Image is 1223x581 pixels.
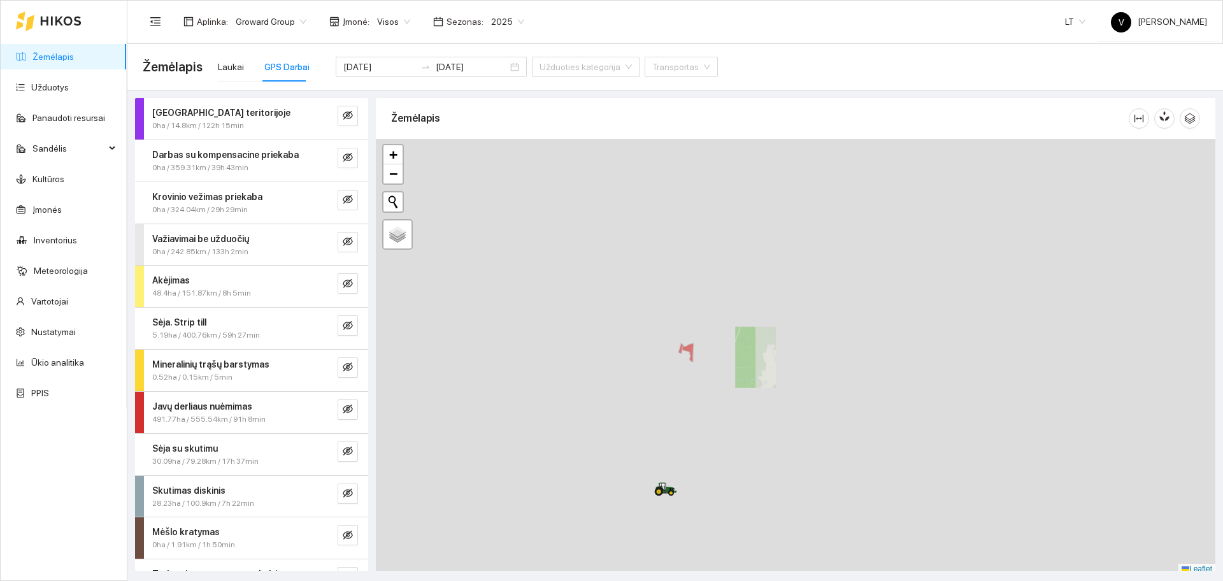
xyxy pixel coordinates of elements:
div: Darbas su kompensacine priekaba0ha / 359.31km / 39h 43mineye-invisible [135,140,368,182]
a: Vartotojai [31,296,68,306]
strong: Javų derliaus nuėmimas [152,401,252,412]
div: Sėja. Strip till5.19ha / 400.76km / 59h 27mineye-invisible [135,308,368,349]
a: Zoom in [383,145,403,164]
button: eye-invisible [338,484,358,504]
div: Žemėlapis [391,100,1129,136]
span: Žemėlapis [143,57,203,77]
strong: Mėšlo kratymas [152,527,220,537]
span: eye-invisible [343,530,353,542]
input: Pradžios data [343,60,415,74]
div: Skutimas diskinis28.23ha / 100.9km / 7h 22mineye-invisible [135,476,368,517]
span: Įmonė : [343,15,369,29]
input: Pabaigos data [436,60,508,74]
span: V [1119,12,1124,32]
span: 2025 [491,12,524,31]
span: swap-right [420,62,431,72]
span: eye-invisible [343,110,353,122]
button: eye-invisible [338,148,358,168]
div: Krovinio vežimas priekaba0ha / 324.04km / 29h 29mineye-invisible [135,182,368,224]
button: eye-invisible [338,399,358,420]
button: Initiate a new search [383,192,403,212]
div: Akėjimas48.4ha / 151.87km / 8h 5mineye-invisible [135,266,368,307]
span: column-width [1129,113,1148,124]
span: eye-invisible [343,278,353,290]
button: eye-invisible [338,232,358,252]
span: 0ha / 359.31km / 39h 43min [152,162,248,174]
div: [GEOGRAPHIC_DATA] teritorijoje0ha / 14.8km / 122h 15mineye-invisible [135,98,368,140]
a: Užduotys [31,82,69,92]
button: eye-invisible [338,315,358,336]
span: to [420,62,431,72]
span: layout [183,17,194,27]
span: calendar [433,17,443,27]
span: Sezonas : [447,15,483,29]
span: 30.09ha / 79.28km / 17h 37min [152,455,259,468]
a: Inventorius [34,235,77,245]
button: eye-invisible [338,441,358,462]
span: eye-invisible [343,446,353,458]
span: + [389,147,397,162]
span: eye-invisible [343,152,353,164]
span: 0ha / 242.85km / 133h 2min [152,246,248,258]
div: Mineralinių trąšų barstymas0.52ha / 0.15km / 5mineye-invisible [135,350,368,391]
a: Nustatymai [31,327,76,337]
span: − [389,166,397,182]
a: Žemėlapis [32,52,74,62]
a: PPIS [31,388,49,398]
a: Zoom out [383,164,403,183]
strong: [GEOGRAPHIC_DATA] teritorijoje [152,108,290,118]
button: eye-invisible [338,273,358,294]
strong: Darbas su kompensacine priekaba [152,150,299,160]
a: Leaflet [1182,564,1212,573]
span: eye-invisible [343,236,353,248]
a: Meteorologija [34,266,88,276]
strong: Traktoriaus transportas kelyje [152,569,282,579]
button: eye-invisible [338,190,358,210]
strong: Mineralinių trąšų barstymas [152,359,269,369]
span: 0ha / 324.04km / 29h 29min [152,204,248,216]
button: eye-invisible [338,106,358,126]
span: 491.77ha / 555.54km / 91h 8min [152,413,266,426]
button: eye-invisible [338,525,358,545]
span: LT [1065,12,1085,31]
a: Layers [383,220,411,248]
span: eye-invisible [343,194,353,206]
strong: Akėjimas [152,275,190,285]
div: GPS Darbai [264,60,310,74]
span: 28.23ha / 100.9km / 7h 22min [152,498,254,510]
span: Groward Group [236,12,306,31]
div: Laukai [218,60,244,74]
span: eye-invisible [343,362,353,374]
strong: Skutimas diskinis [152,485,225,496]
span: eye-invisible [343,488,353,500]
strong: Krovinio vežimas priekaba [152,192,262,202]
span: eye-invisible [343,404,353,416]
strong: Sėja su skutimu [152,443,218,454]
span: 5.19ha / 400.76km / 59h 27min [152,329,260,341]
span: eye-invisible [343,320,353,333]
span: menu-fold [150,16,161,27]
span: Visos [377,12,410,31]
div: Važiavimai be užduočių0ha / 242.85km / 133h 2mineye-invisible [135,224,368,266]
span: shop [329,17,340,27]
button: eye-invisible [338,357,358,378]
strong: Važiavimai be užduočių [152,234,249,244]
button: menu-fold [143,9,168,34]
strong: Sėja. Strip till [152,317,206,327]
span: 0.52ha / 0.15km / 5min [152,371,232,384]
a: Panaudoti resursai [32,113,105,123]
span: 0ha / 1.91km / 1h 50min [152,539,235,551]
div: Mėšlo kratymas0ha / 1.91km / 1h 50mineye-invisible [135,517,368,559]
a: Įmonės [32,204,62,215]
span: Aplinka : [197,15,228,29]
div: Sėja su skutimu30.09ha / 79.28km / 17h 37mineye-invisible [135,434,368,475]
span: 0ha / 14.8km / 122h 15min [152,120,244,132]
div: Javų derliaus nuėmimas491.77ha / 555.54km / 91h 8mineye-invisible [135,392,368,433]
span: Sandėlis [32,136,105,161]
a: Ūkio analitika [31,357,84,368]
button: column-width [1129,108,1149,129]
span: [PERSON_NAME] [1111,17,1207,27]
a: Kultūros [32,174,64,184]
span: 48.4ha / 151.87km / 8h 5min [152,287,251,299]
